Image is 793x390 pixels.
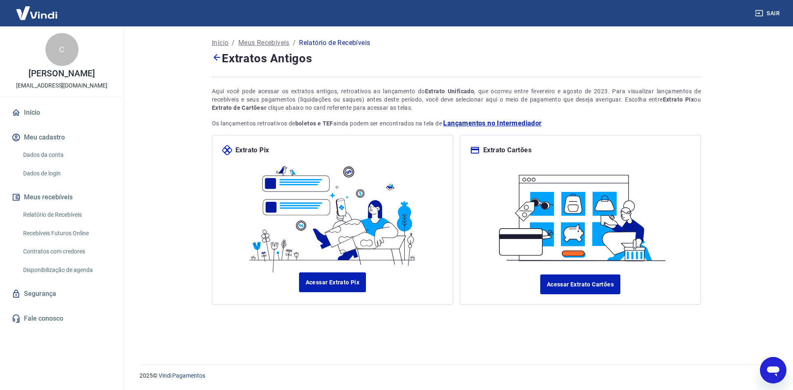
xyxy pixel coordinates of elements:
div: C [45,33,78,66]
button: Meus recebíveis [10,188,114,206]
strong: Extrato de Cartões [212,104,264,111]
button: Meu cadastro [10,128,114,147]
div: Aqui você pode acessar os extratos antigos, retroativos ao lançamento do , que ocorreu entre feve... [212,87,701,112]
a: Fale conosco [10,310,114,328]
p: / [232,38,235,48]
a: Acessar Extrato Pix [299,272,366,292]
p: Extrato Pix [235,145,269,155]
img: Vindi [10,0,64,26]
button: Sair [753,6,783,21]
a: Início [212,38,228,48]
a: Relatório de Recebíveis [20,206,114,223]
a: Dados da conta [20,147,114,163]
h4: Extratos Antigos [212,50,701,67]
p: / [293,38,296,48]
img: ilustracard.1447bf24807628a904eb562bb34ea6f9.svg [492,165,668,265]
a: Meus Recebíveis [238,38,290,48]
strong: Extrato Pix [663,96,694,103]
p: Os lançamentos retroativos de ainda podem ser encontrados na tela de [212,118,701,128]
a: Lançamentos no Intermediador [443,118,541,128]
a: Vindi Pagamentos [159,372,205,379]
a: Dados de login [20,165,114,182]
a: Acessar Extrato Cartões [540,274,620,294]
p: [PERSON_NAME] [28,69,95,78]
a: Disponibilização de agenda [20,262,114,279]
a: Início [10,104,114,122]
strong: boletos e TEF [295,120,333,127]
a: Segurança [10,285,114,303]
img: ilustrapix.38d2ed8fdf785898d64e9b5bf3a9451d.svg [244,155,420,272]
a: Recebíveis Futuros Online [20,225,114,242]
strong: Extrato Unificado [425,88,475,95]
p: Relatório de Recebíveis [299,38,370,48]
a: Contratos com credores [20,243,114,260]
p: [EMAIL_ADDRESS][DOMAIN_NAME] [16,81,107,90]
p: 2025 © [140,371,773,380]
iframe: Botão para abrir a janela de mensagens, conversa em andamento [760,357,786,383]
p: Extrato Cartões [483,145,532,155]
